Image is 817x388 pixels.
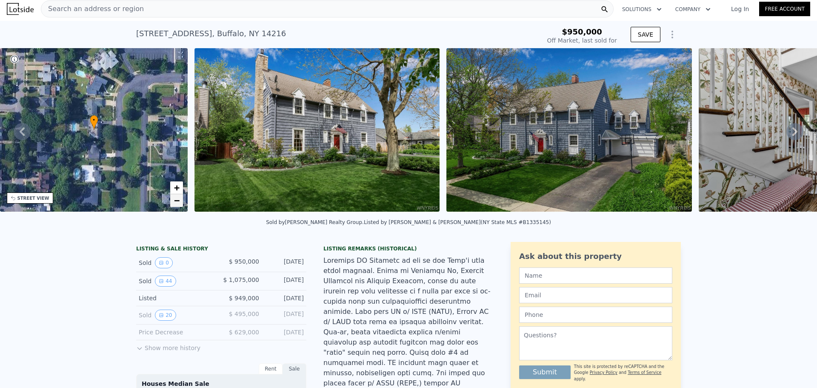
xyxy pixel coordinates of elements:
span: − [174,195,180,206]
span: $ 949,000 [229,295,259,302]
span: $ 1,075,000 [223,276,259,283]
span: Search an address or region [41,4,144,14]
div: LISTING & SALE HISTORY [136,245,306,254]
button: View historical data [155,310,176,321]
img: Lotside [7,3,34,15]
div: Listed by [PERSON_NAME] & [PERSON_NAME] (NY State MLS #B1335145) [364,219,551,225]
span: $ 950,000 [229,258,259,265]
button: Company [668,2,717,17]
div: Houses Median Sale [142,379,301,388]
div: Ask about this property [519,250,672,262]
div: Price Decrease [139,328,214,336]
div: Rent [259,363,283,374]
button: View historical data [155,276,176,287]
div: Off Market, last sold for [547,36,617,45]
a: Terms of Service [628,370,661,375]
span: $ 629,000 [229,329,259,336]
div: [STREET_ADDRESS] , Buffalo , NY 14216 [136,28,286,40]
button: Show Options [664,26,681,43]
div: Listing Remarks (Historical) [323,245,494,252]
img: Sale: 141972324 Parcel: 74569384 [446,48,692,212]
span: • [90,116,98,124]
div: Sale [283,363,306,374]
div: Sold by [PERSON_NAME] Realty Group . [266,219,364,225]
a: Free Account [759,2,810,16]
div: [DATE] [266,294,304,302]
div: Listed [139,294,214,302]
div: • [90,115,98,130]
span: + [174,182,180,193]
input: Phone [519,307,672,323]
span: $ 495,000 [229,310,259,317]
a: Privacy Policy [590,370,617,375]
div: [DATE] [266,257,304,268]
a: Log In [721,5,759,13]
a: Zoom in [170,181,183,194]
button: Solutions [615,2,668,17]
a: Zoom out [170,194,183,207]
div: Sold [139,276,214,287]
div: STREET VIEW [17,195,49,201]
div: [DATE] [266,310,304,321]
input: Name [519,267,672,284]
div: Sold [139,310,214,321]
button: Show more history [136,340,200,352]
div: This site is protected by reCAPTCHA and the Google and apply. [574,364,672,382]
input: Email [519,287,672,303]
div: [DATE] [266,328,304,336]
div: Sold [139,257,214,268]
button: View historical data [155,257,173,268]
img: Sale: 141972324 Parcel: 74569384 [194,48,440,212]
div: [DATE] [266,276,304,287]
button: Submit [519,365,571,379]
button: SAVE [631,27,660,42]
span: $950,000 [562,27,602,36]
